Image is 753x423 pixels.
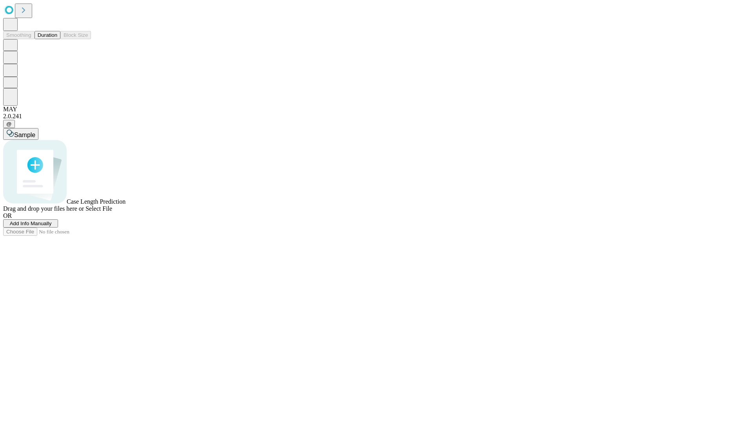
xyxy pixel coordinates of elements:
[85,205,112,212] span: Select File
[14,132,35,138] span: Sample
[3,212,12,219] span: OR
[3,106,750,113] div: MAY
[10,221,52,226] span: Add Info Manually
[3,113,750,120] div: 2.0.241
[3,205,84,212] span: Drag and drop your files here or
[3,219,58,228] button: Add Info Manually
[6,121,12,127] span: @
[3,31,35,39] button: Smoothing
[35,31,60,39] button: Duration
[67,198,125,205] span: Case Length Prediction
[3,120,15,128] button: @
[60,31,91,39] button: Block Size
[3,128,38,140] button: Sample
